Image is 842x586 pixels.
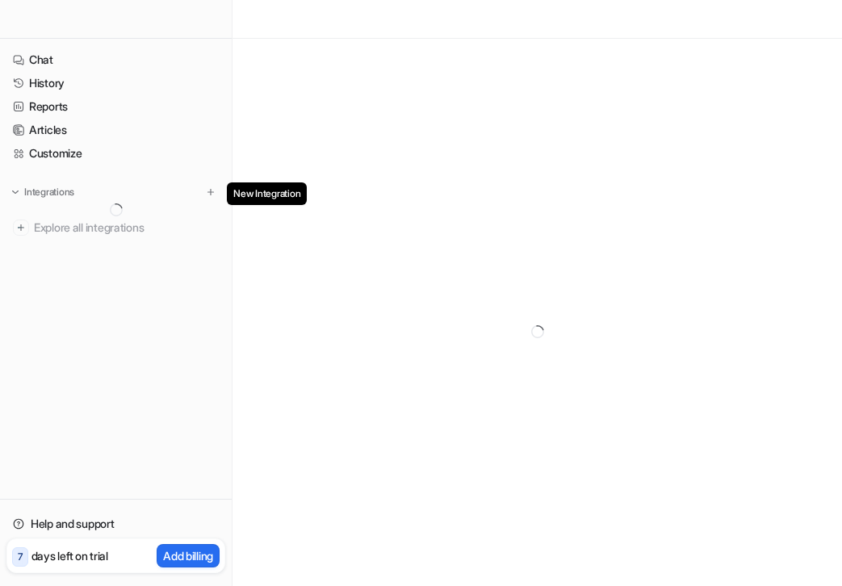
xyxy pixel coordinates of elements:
a: Explore all integrations [6,216,225,239]
span: New Integration [227,182,307,205]
a: Articles [6,119,225,141]
a: Reports [6,95,225,118]
p: days left on trial [31,547,108,564]
button: Integrations [6,184,79,200]
img: menu_add.svg [205,186,216,198]
a: Chat [6,48,225,71]
button: Add billing [157,544,220,567]
img: explore all integrations [13,220,29,236]
p: Integrations [24,186,74,199]
img: expand menu [10,186,21,198]
p: 7 [18,550,23,564]
a: History [6,72,225,94]
span: Explore all integrations [34,215,219,241]
p: Add billing [163,547,213,564]
a: Customize [6,142,225,165]
a: Help and support [6,513,225,535]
